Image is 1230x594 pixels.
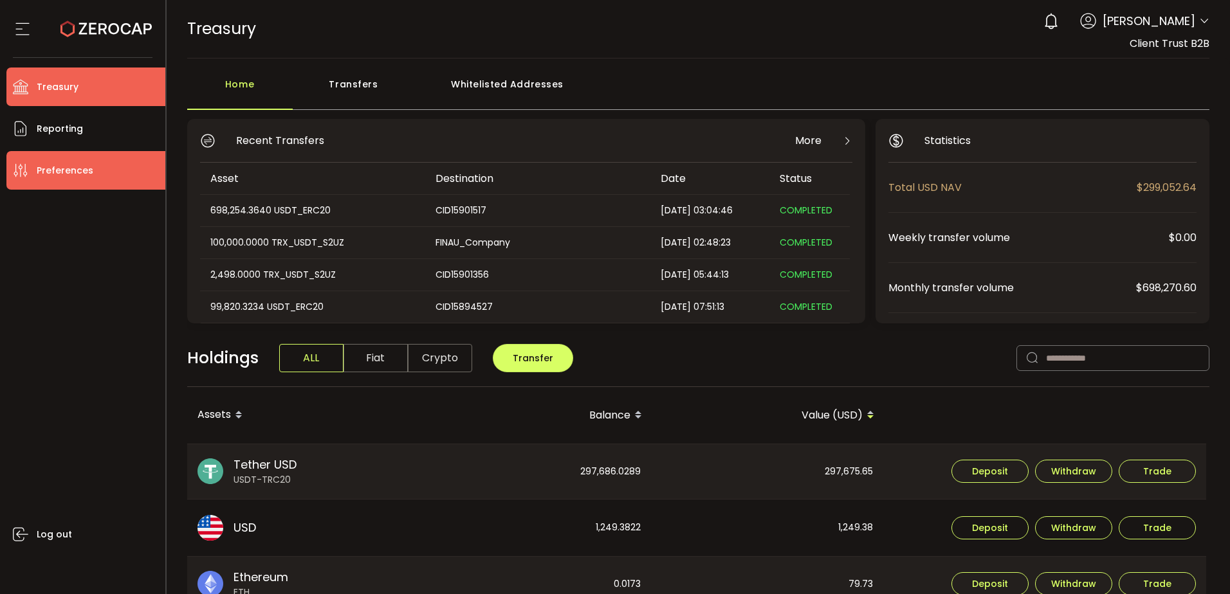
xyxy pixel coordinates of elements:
[1130,36,1209,51] span: Client Trust B2B
[888,280,1136,296] span: Monthly transfer volume
[425,235,649,250] div: FINAU_Company
[1119,516,1196,539] button: Trade
[769,171,850,186] div: Status
[236,132,324,148] span: Recent Transfers
[344,344,408,372] span: Fiat
[951,460,1029,483] button: Deposit
[780,236,832,249] span: COMPLETED
[1169,230,1197,246] span: $0.00
[888,230,1169,246] span: Weekly transfer volume
[200,267,424,282] div: 2,498.0000 TRX_USDT_S2UZ
[652,444,883,500] div: 297,675.65
[650,235,769,250] div: [DATE] 02:48:23
[200,300,424,314] div: 99,820.3234 USDT_ERC20
[780,300,832,313] span: COMPLETED
[1119,460,1196,483] button: Trade
[951,516,1029,539] button: Deposit
[972,579,1008,588] span: Deposit
[493,344,573,372] button: Transfer
[1051,467,1096,476] span: Withdraw
[1136,280,1197,296] span: $698,270.60
[37,78,78,96] span: Treasury
[234,568,288,586] span: Ethereum
[650,267,769,282] div: [DATE] 05:44:13
[200,203,424,218] div: 698,254.3640 USDT_ERC20
[420,404,652,426] div: Balance
[279,344,344,372] span: ALL
[972,523,1008,532] span: Deposit
[187,346,259,370] span: Holdings
[924,132,971,148] span: Statistics
[1035,460,1112,483] button: Withdraw
[415,71,600,110] div: Whitelisted Addresses
[425,203,649,218] div: CID15901517
[513,352,553,364] span: Transfer
[650,203,769,218] div: [DATE] 03:04:46
[425,300,649,314] div: CID15894527
[1166,532,1230,594] iframe: Chat Widget
[425,267,649,282] div: CID15901356
[650,300,769,314] div: [DATE] 07:51:13
[187,404,420,426] div: Assets
[200,235,424,250] div: 100,000.0000 TRX_USDT_S2UZ
[187,17,256,40] span: Treasury
[408,344,472,372] span: Crypto
[187,71,293,110] div: Home
[234,473,297,487] span: USDT-TRC20
[37,120,83,138] span: Reporting
[1143,579,1171,588] span: Trade
[1051,523,1096,532] span: Withdraw
[197,515,223,541] img: usd_portfolio.svg
[1103,12,1195,30] span: [PERSON_NAME]
[650,171,769,186] div: Date
[652,404,885,426] div: Value (USD)
[795,132,822,148] span: More
[652,500,883,556] div: 1,249.38
[420,444,651,500] div: 297,686.0289
[420,500,651,556] div: 1,249.3822
[234,456,297,473] span: Tether USD
[1035,516,1112,539] button: Withdraw
[780,204,832,217] span: COMPLETED
[293,71,415,110] div: Transfers
[425,171,650,186] div: Destination
[37,525,72,544] span: Log out
[1143,467,1171,476] span: Trade
[37,161,93,180] span: Preferences
[888,179,1137,195] span: Total USD NAV
[234,519,256,536] span: USD
[780,268,832,281] span: COMPLETED
[1051,579,1096,588] span: Withdraw
[972,467,1008,476] span: Deposit
[197,458,223,484] img: usdt_portfolio.svg
[200,171,425,186] div: Asset
[1137,179,1197,195] span: $299,052.64
[1143,523,1171,532] span: Trade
